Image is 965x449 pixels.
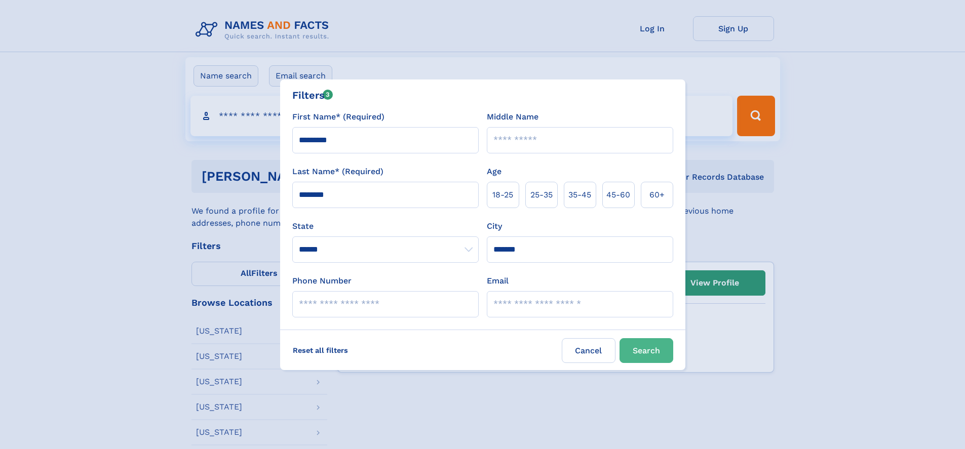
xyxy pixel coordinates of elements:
label: Last Name* (Required) [292,166,383,178]
span: 45‑60 [606,189,630,201]
div: Filters [292,88,333,103]
label: City [487,220,502,232]
label: Age [487,166,501,178]
span: 35‑45 [568,189,591,201]
label: Middle Name [487,111,538,123]
label: Reset all filters [286,338,355,362]
label: First Name* (Required) [292,111,384,123]
span: 60+ [649,189,665,201]
label: State [292,220,479,232]
label: Phone Number [292,275,352,287]
label: Cancel [562,338,615,363]
label: Email [487,275,509,287]
span: 25‑35 [530,189,553,201]
button: Search [620,338,673,363]
span: 18‑25 [492,189,513,201]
